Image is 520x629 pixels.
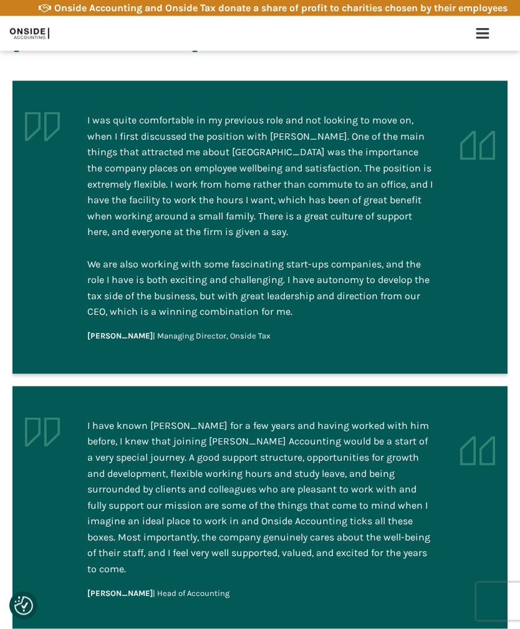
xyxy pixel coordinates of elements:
img: Onside Accounting [10,24,49,43]
img: Revisit consent button [14,597,33,615]
b: [PERSON_NAME] [87,331,153,340]
div: | Managing Director, Onside Tax [87,330,271,343]
b: [PERSON_NAME] [87,588,153,598]
div: | Head of Accounting [87,587,229,600]
div: I have known [PERSON_NAME] for a few years and having worked with him before, I knew that joining... [87,418,433,577]
div: I was quite comfortable in my previous role and not looking to move on, when I first discussed th... [87,112,433,320]
button: Consent Preferences [14,597,33,615]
